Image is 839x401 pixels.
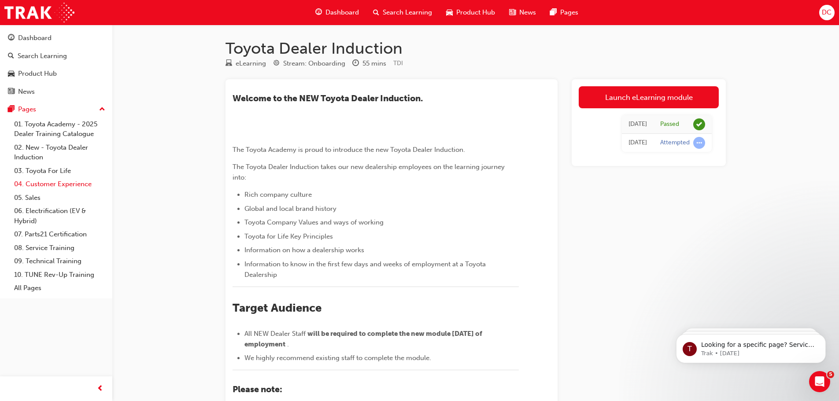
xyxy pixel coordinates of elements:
div: Pages [18,104,36,114]
span: Learning resource code [393,59,403,67]
span: car-icon [8,70,15,78]
a: Dashboard [4,30,109,46]
div: Product Hub [18,69,57,79]
div: Stream [273,58,345,69]
a: Product Hub [4,66,109,82]
a: 10. TUNE Rev-Up Training [11,268,109,282]
a: news-iconNews [502,4,543,22]
div: Type [225,58,266,69]
span: target-icon [273,60,280,68]
span: Please note: [233,384,282,394]
span: car-icon [446,7,453,18]
span: Rich company culture [244,191,312,199]
a: News [4,84,109,100]
button: DC [819,5,835,20]
span: DC [822,7,832,18]
img: Trak [4,3,74,22]
span: News [519,7,536,18]
a: 07. Parts21 Certification [11,228,109,241]
div: Passed [660,120,679,129]
div: Stream: Onboarding [283,59,345,69]
span: Product Hub [456,7,495,18]
button: DashboardSearch LearningProduct HubNews [4,28,109,101]
div: Dashboard [18,33,52,43]
span: Information on how a dealership works [244,246,364,254]
div: Duration [352,58,386,69]
span: pages-icon [550,7,557,18]
span: pages-icon [8,106,15,114]
span: news-icon [8,88,15,96]
div: 55 mins [362,59,386,69]
span: Pages [560,7,578,18]
button: Pages [4,101,109,118]
span: clock-icon [352,60,359,68]
span: The Toyota Dealer Induction takes our new dealership employees on the learning journey into: [233,163,506,181]
span: Toyota for Life Key Principles [244,232,333,240]
span: 5 [827,371,834,378]
span: Dashboard [325,7,359,18]
span: learningResourceType_ELEARNING-icon [225,60,232,68]
a: 03. Toyota For Life [11,164,109,178]
a: Launch eLearning module [579,86,719,108]
span: Search Learning [383,7,432,18]
span: learningRecordVerb_ATTEMPT-icon [693,137,705,149]
span: guage-icon [8,34,15,42]
div: Tue May 13 2025 15:14:28 GMT+0930 (Australian Central Standard Time) [628,138,647,148]
a: guage-iconDashboard [308,4,366,22]
span: search-icon [8,52,14,60]
a: pages-iconPages [543,4,585,22]
div: Search Learning [18,51,67,61]
span: guage-icon [315,7,322,18]
span: All NEW Dealer Staff [244,330,306,338]
h1: Toyota Dealer Induction [225,39,726,58]
a: Search Learning [4,48,109,64]
a: search-iconSearch Learning [366,4,439,22]
span: Target Audience [233,301,322,315]
a: 01. Toyota Academy - 2025 Dealer Training Catalogue [11,118,109,141]
span: up-icon [99,104,105,115]
div: Thu May 15 2025 09:03:54 GMT+0930 (Australian Central Standard Time) [628,119,647,129]
iframe: Intercom live chat [809,371,830,392]
a: 06. Electrification (EV & Hybrid) [11,204,109,228]
span: . [287,340,289,348]
span: Global and local brand history [244,205,336,213]
iframe: Intercom notifications message [663,316,839,377]
a: 08. Service Training [11,241,109,255]
span: learningRecordVerb_PASS-icon [693,118,705,130]
span: Toyota Company Values and ways of working [244,218,384,226]
a: 04. Customer Experience [11,177,109,191]
span: The Toyota Academy is proud to introduce the new Toyota Dealer Induction. [233,146,465,154]
span: ​Welcome to the NEW Toyota Dealer Induction. [233,93,423,103]
div: News [18,87,35,97]
a: All Pages [11,281,109,295]
a: 02. New - Toyota Dealer Induction [11,141,109,164]
div: eLearning [236,59,266,69]
div: Attempted [660,139,690,147]
span: prev-icon [97,383,103,394]
a: car-iconProduct Hub [439,4,502,22]
span: search-icon [373,7,379,18]
a: 05. Sales [11,191,109,205]
span: news-icon [509,7,516,18]
span: Information to know in the first few days and weeks of employment at a Toyota Dealership [244,260,488,279]
span: will be required to complete the new module [DATE] of employment [244,330,484,348]
span: We highly recommend existing staff to complete the module. [244,354,431,362]
a: 09. Technical Training [11,254,109,268]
